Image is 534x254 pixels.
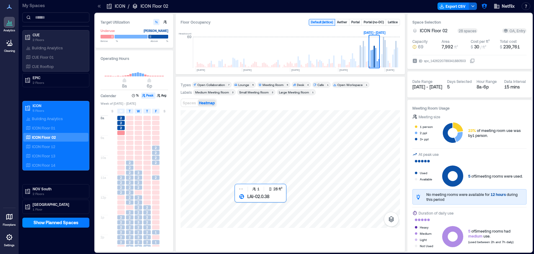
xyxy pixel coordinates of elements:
[468,229,514,238] div: of 5 meeting rooms had use.
[120,235,122,239] span: 2
[33,202,85,207] p: [GEOGRAPHIC_DATA]
[468,234,482,238] span: medium
[339,68,348,71] text: [DATE]
[146,220,148,225] span: 2
[306,83,310,87] div: 4
[33,37,85,42] p: 2 Floors
[137,210,139,215] span: 2
[101,55,168,61] h3: Operating Hours
[480,45,486,49] span: / ft²
[468,174,470,178] span: 5
[101,39,118,43] span: Below %
[502,3,515,9] span: Netflix
[500,39,517,44] div: Total cost
[146,235,148,239] span: 2
[386,19,400,25] button: Lattice
[197,83,225,87] div: Open Collaboration
[129,210,131,215] span: 2
[120,185,122,190] span: 2
[420,230,432,237] div: Medium
[365,83,368,87] div: 1
[297,83,304,87] div: Desk
[115,3,125,9] p: ICON
[33,186,85,191] p: NOV South
[129,240,131,244] span: 2
[156,93,168,99] button: Avg
[468,174,523,179] div: of 5 meeting rooms were used.
[137,109,140,114] span: W
[491,192,506,197] span: 12 hours
[468,229,470,233] span: 5
[129,235,131,239] span: 2
[120,230,122,234] span: 2
[423,58,466,64] div: spc_1426220789341880503
[155,230,157,234] span: 1
[129,170,131,175] span: 2
[101,19,168,25] h3: Target Utilization
[22,218,89,228] button: Show Planned Spaces
[129,200,131,205] span: 2
[101,215,104,220] span: 1p
[137,215,139,220] span: 2
[101,101,168,106] span: Week of [DATE] - [DATE]
[2,35,17,55] a: Cleaning
[129,109,131,114] span: T
[137,195,139,200] span: 2
[146,230,148,234] span: 2
[137,175,139,180] span: 2
[32,135,56,140] p: ICON Floor 02
[291,68,300,71] text: [DATE]
[34,220,79,226] span: Show Planned Spaces
[412,84,442,89] span: [DATE] - [DATE]
[419,210,454,216] div: Duration of daily use
[504,84,527,90] div: 15 mins
[470,58,475,63] button: IDspc_1426220789341880503
[33,191,85,196] p: 2 Floors
[197,68,205,71] text: [DATE]
[101,93,116,99] h3: Calendar
[412,39,428,44] div: Capacity
[4,49,15,53] p: Cleaning
[420,124,433,130] div: 1 person
[120,109,123,114] span: M
[442,39,450,44] div: Area
[101,195,106,200] span: 12p
[144,28,168,34] div: [PERSON_NAME]
[181,90,192,95] div: Labels
[120,190,122,195] span: 2
[419,58,422,64] span: ID
[22,2,89,9] p: My Spaces
[137,235,139,239] span: 3
[438,2,469,10] button: Export CSV
[492,1,517,11] button: Netflix
[477,79,497,84] div: Hour Range
[33,207,85,212] p: 1 Floor
[285,83,289,87] div: 5
[181,82,191,87] div: Types
[468,128,527,138] div: of meeting room use was by 1 person .
[3,29,15,32] p: Analytics
[420,176,432,182] div: Available
[2,15,17,34] a: Analytics
[457,28,478,33] div: 28 spaces
[471,39,490,44] div: Cost per ft²
[309,19,335,25] button: Default (lattice)
[426,192,524,202] div: No meeting rooms were available for during this period
[419,114,440,120] div: Meeting size
[420,243,433,249] div: Not Used
[137,230,139,234] span: 2
[412,19,527,25] h3: Space Selection
[412,105,527,111] h3: Meeting Room Usage
[33,75,85,80] p: EPIC
[137,180,139,185] span: 2
[129,220,131,225] span: 2
[101,156,106,160] span: 10a
[146,225,148,229] span: 2
[155,156,157,160] span: 2
[32,153,55,158] p: ICON Floor 13
[503,44,520,49] span: 239,761
[420,28,455,34] button: ICON Floor 02
[129,190,131,195] span: 2
[137,170,139,175] span: 3
[129,166,131,170] span: 2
